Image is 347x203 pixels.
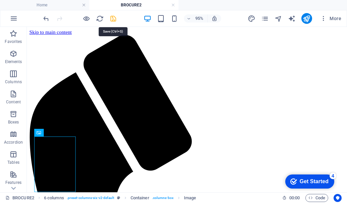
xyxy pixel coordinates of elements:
button: More [317,13,344,24]
i: AI Writer [288,15,296,22]
p: Elements [5,59,22,64]
button: reload [96,14,104,22]
span: Click to select. Double-click to edit [44,194,64,202]
span: . columns-box [152,194,173,202]
i: Reload page [96,15,104,22]
button: 95% [184,14,208,22]
button: Usercentrics [334,194,342,202]
button: publish [301,13,312,24]
span: Click to select. Double-click to edit [184,194,196,202]
button: pages [261,14,269,22]
button: design [248,14,256,22]
i: Design (Ctrl+Alt+Y) [248,15,255,22]
button: undo [42,14,50,22]
div: 4 [48,1,55,8]
span: Click to select. Double-click to edit [131,194,149,202]
h6: Session time [282,194,300,202]
button: Code [305,194,328,202]
div: Get Started 4 items remaining, 20% complete [4,3,53,17]
p: Boxes [8,119,19,125]
i: Navigator [275,15,282,22]
i: This element is a customizable preset [117,196,120,200]
span: : [294,195,295,200]
span: Code [308,194,325,202]
p: Accordion [4,140,23,145]
button: navigator [275,14,283,22]
button: text_generator [288,14,296,22]
p: Columns [5,79,22,85]
p: Features [5,180,21,185]
h6: 95% [194,14,205,22]
p: Tables [7,160,19,165]
a: Skip to main content [3,3,47,8]
button: save [109,14,117,22]
a: Click to cancel selection. Double-click to open Pages [5,194,34,202]
i: Publish [303,15,310,22]
i: Pages (Ctrl+Alt+S) [261,15,269,22]
span: . preset-columns-six-v2-default [67,194,114,202]
p: Favorites [5,39,22,44]
span: 00 00 [289,194,300,202]
p: Content [6,99,21,105]
nav: breadcrumb [44,194,196,202]
button: Click here to leave preview mode and continue editing [82,14,90,22]
span: More [320,15,341,22]
div: Get Started [18,7,47,13]
i: Undo: Change image (Ctrl+Z) [42,15,50,22]
i: On resize automatically adjust zoom level to fit chosen device. [211,15,217,21]
h4: BROCURE2 [89,1,179,9]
